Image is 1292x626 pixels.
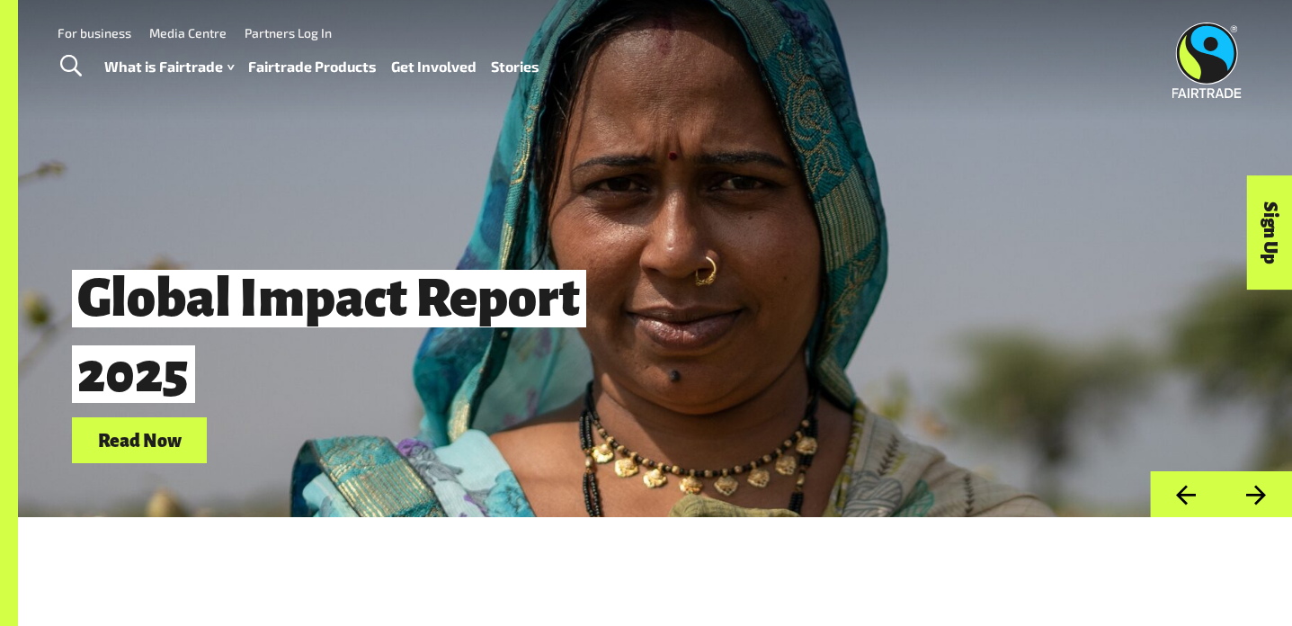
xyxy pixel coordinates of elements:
a: Partners Log In [245,25,332,40]
a: Media Centre [149,25,227,40]
a: For business [58,25,131,40]
a: Stories [491,54,539,80]
a: Get Involved [391,54,477,80]
a: What is Fairtrade [104,54,234,80]
a: Fairtrade Products [248,54,377,80]
button: Next [1221,471,1292,517]
span: Global Impact Report 2025 [72,270,586,402]
button: Previous [1150,471,1221,517]
img: Fairtrade Australia New Zealand logo [1172,22,1242,98]
a: Read Now [72,417,207,463]
a: Toggle Search [49,44,93,89]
